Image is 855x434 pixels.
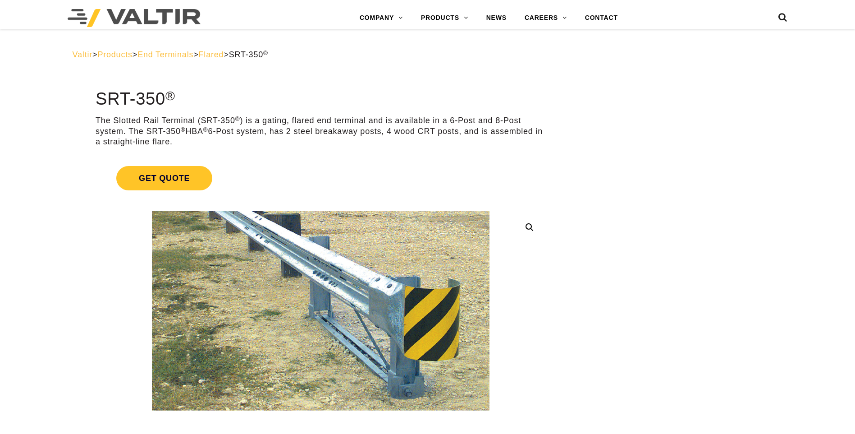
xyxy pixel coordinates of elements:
img: Valtir [68,9,201,27]
a: Get Quote [96,155,546,201]
div: > > > > [73,50,783,60]
sup: ® [165,88,175,103]
span: SRT-350 [229,50,268,59]
a: COMPANY [351,9,412,27]
sup: ® [203,126,208,133]
h1: SRT-350 [96,90,546,109]
sup: ® [263,50,268,56]
a: End Terminals [137,50,193,59]
a: PRODUCTS [412,9,477,27]
p: The Slotted Rail Terminal (SRT-350 ) is a gating, flared end terminal and is available in a 6-Pos... [96,115,546,147]
sup: ® [181,126,186,133]
a: Flared [199,50,224,59]
sup: ® [235,115,240,122]
a: CAREERS [516,9,576,27]
a: NEWS [477,9,516,27]
a: CONTACT [576,9,627,27]
a: Products [97,50,132,59]
span: Get Quote [116,166,212,190]
a: Valtir [73,50,92,59]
